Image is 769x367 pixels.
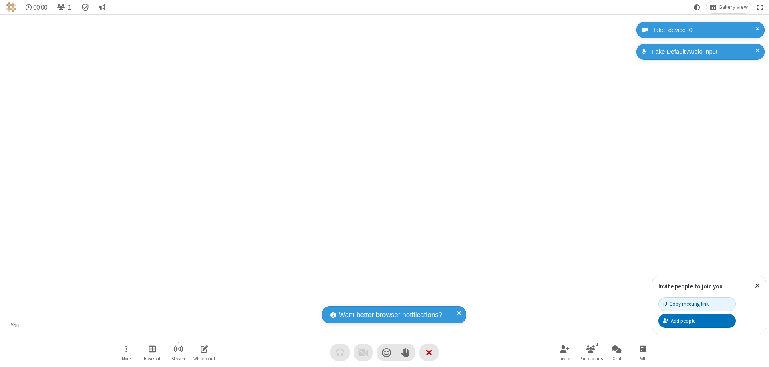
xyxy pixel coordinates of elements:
[649,47,759,56] div: Fake Default Audio Input
[33,4,47,11] span: 00:00
[22,1,51,13] div: Timer
[579,356,603,361] span: Participants
[144,356,161,361] span: Breakout
[96,1,109,13] button: Conversation
[553,341,577,364] button: Invite participants (⌘+Shift+I)
[605,341,629,364] button: Open chat
[140,341,164,364] button: Manage Breakout Rooms
[638,356,647,361] span: Polls
[749,276,766,296] button: Close popover
[8,321,23,330] div: You
[193,356,215,361] span: Whiteboard
[631,341,655,364] button: Open poll
[690,1,703,13] button: Using system theme
[171,356,185,361] span: Stream
[658,297,736,311] button: Copy meeting link
[54,1,74,13] button: Open participant list
[122,356,131,361] span: More
[354,344,373,361] button: Video
[330,344,350,361] button: Audio problem - check your Internet connection or call by phone
[419,344,439,361] button: End or leave meeting
[166,341,190,364] button: Start streaming
[6,2,16,12] img: QA Selenium DO NOT DELETE OR CHANGE
[560,356,570,361] span: Invite
[192,341,216,364] button: Open shared whiteboard
[663,300,709,308] div: Copy meeting link
[114,341,138,364] button: Open menu
[651,26,759,35] div: fake_device_0
[396,344,415,361] button: Raise hand
[594,341,601,348] div: 1
[706,1,751,13] button: Change layout
[658,314,736,327] button: Add people
[339,310,442,320] span: Want better browser notifications?
[68,4,71,11] span: 1
[78,1,93,13] div: Meeting details Encryption enabled
[719,4,748,10] span: Gallery view
[658,282,723,290] label: Invite people to join you
[754,1,766,13] button: Fullscreen
[612,356,622,361] span: Chat
[579,341,603,364] button: Open participant list
[377,344,396,361] button: Send a reaction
